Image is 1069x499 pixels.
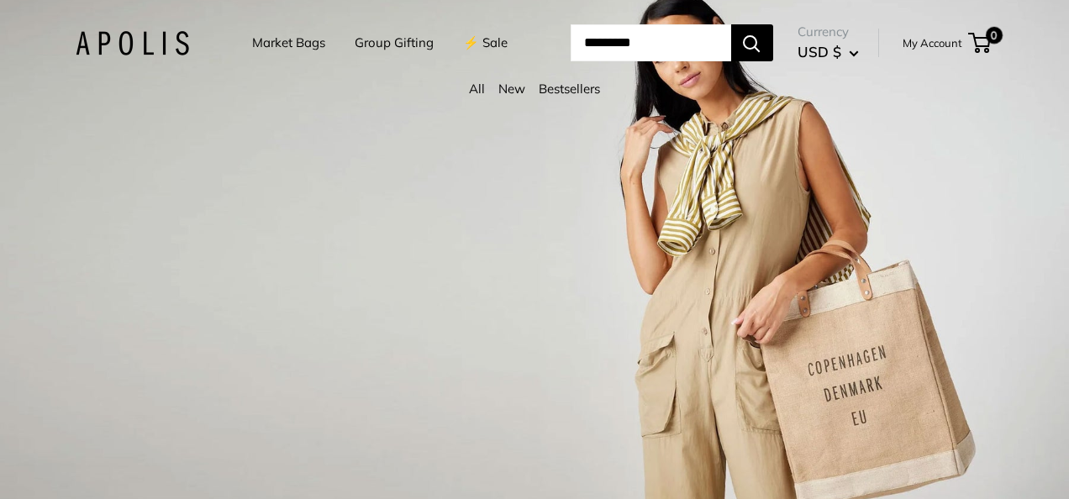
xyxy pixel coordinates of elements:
a: All [469,81,485,97]
span: USD $ [798,43,841,60]
a: Group Gifting [355,31,434,55]
span: 0 [985,27,1002,44]
img: Apolis [76,31,189,55]
a: Bestsellers [539,81,600,97]
a: ⚡️ Sale [463,31,508,55]
span: Currency [798,20,859,44]
a: Market Bags [252,31,325,55]
input: Search... [571,24,731,61]
button: Search [731,24,773,61]
button: USD $ [798,39,859,66]
a: 0 [970,33,991,53]
a: New [498,81,525,97]
a: My Account [903,33,962,53]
